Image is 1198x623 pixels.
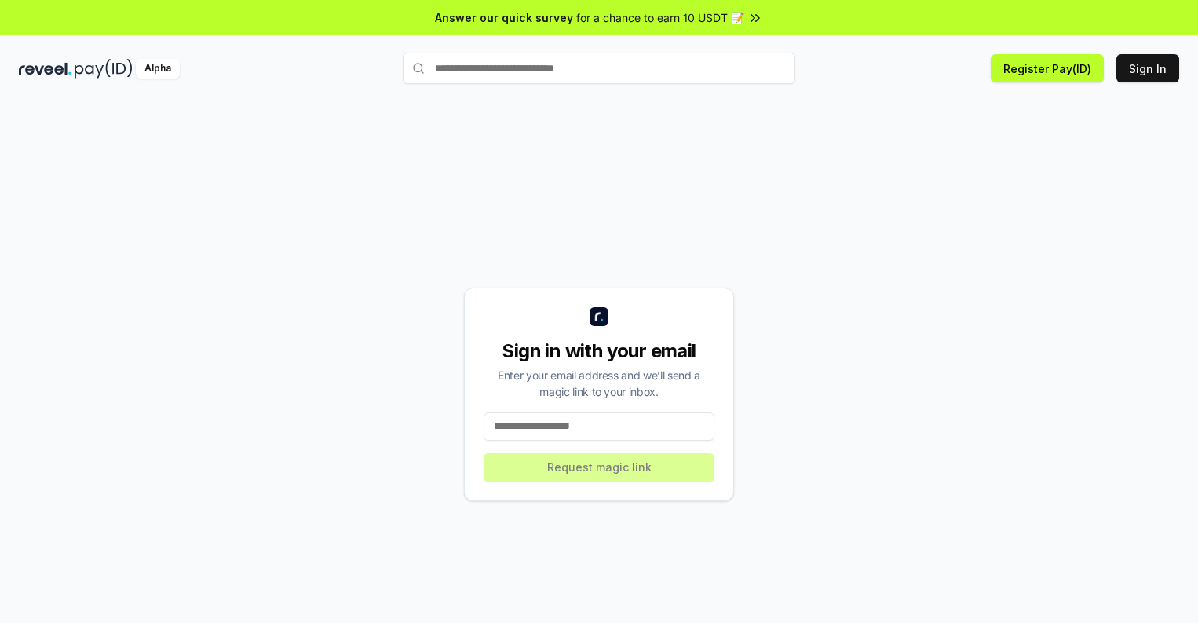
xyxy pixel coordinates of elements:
img: logo_small [590,307,608,326]
span: Answer our quick survey [435,9,573,26]
div: Sign in with your email [484,339,714,364]
img: reveel_dark [19,59,71,79]
div: Alpha [136,59,180,79]
button: Register Pay(ID) [991,54,1104,82]
div: Enter your email address and we’ll send a magic link to your inbox. [484,367,714,400]
span: for a chance to earn 10 USDT 📝 [576,9,744,26]
img: pay_id [75,59,133,79]
button: Sign In [1116,54,1179,82]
